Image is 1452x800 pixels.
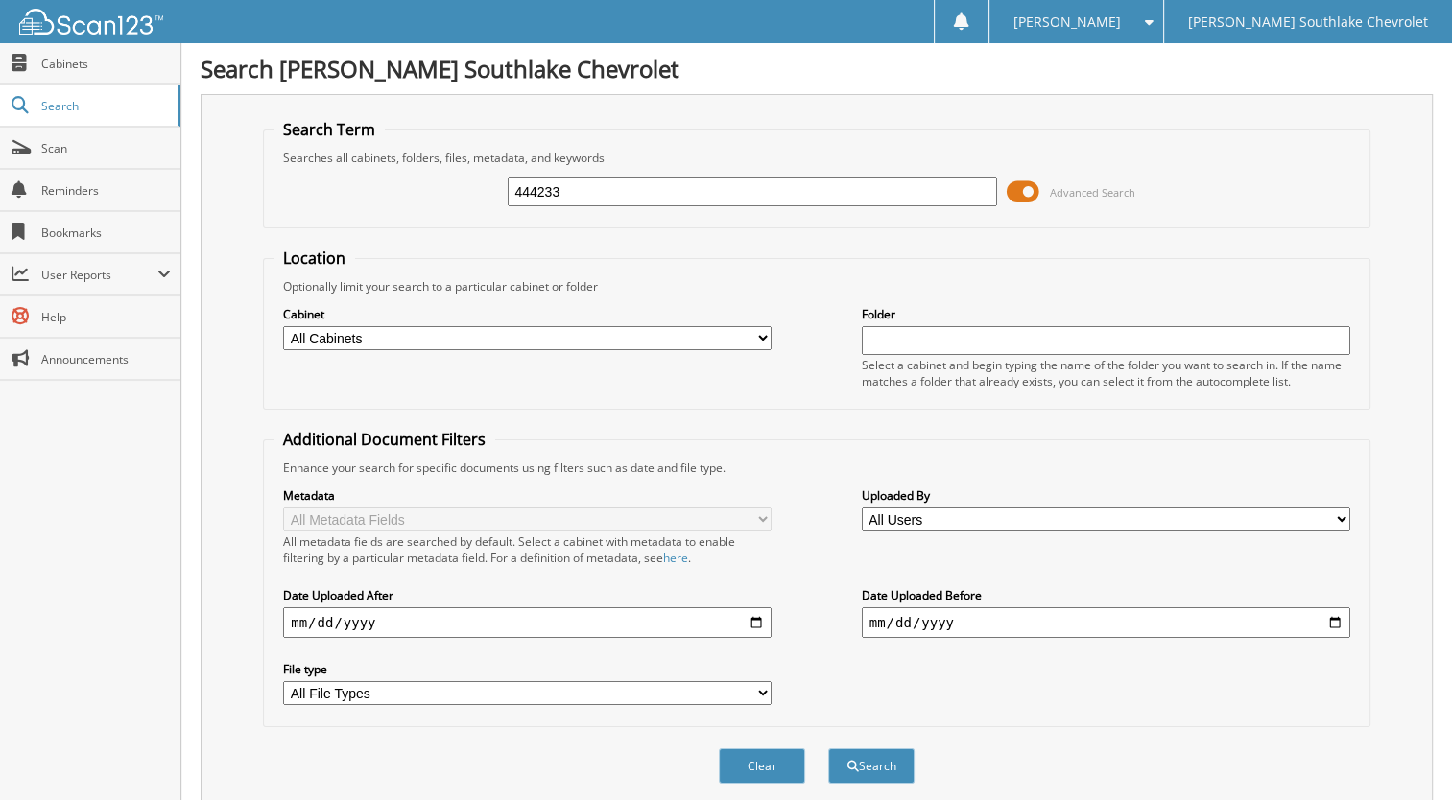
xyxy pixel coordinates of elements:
iframe: Chat Widget [1356,708,1452,800]
img: scan123-logo-white.svg [19,9,163,35]
div: Enhance your search for specific documents using filters such as date and file type. [274,459,1360,476]
label: Uploaded By [862,487,1350,504]
label: Metadata [283,487,772,504]
div: All metadata fields are searched by default. Select a cabinet with metadata to enable filtering b... [283,533,772,566]
span: Help [41,309,171,325]
span: Cabinets [41,56,171,72]
span: [PERSON_NAME] Southlake Chevrolet [1188,16,1428,28]
div: Optionally limit your search to a particular cabinet or folder [274,278,1360,294]
label: Date Uploaded After [283,587,772,603]
span: Advanced Search [1050,185,1135,200]
span: [PERSON_NAME] [1013,16,1121,28]
legend: Additional Document Filters [274,429,495,450]
a: here [663,550,688,566]
h1: Search [PERSON_NAME] Southlake Chevrolet [201,53,1433,84]
span: Search [41,98,168,114]
span: Reminders [41,182,171,199]
label: Cabinet [283,306,772,322]
div: Select a cabinet and begin typing the name of the folder you want to search in. If the name match... [862,357,1350,389]
span: Bookmarks [41,224,171,241]
label: File type [283,661,772,677]
legend: Search Term [274,119,385,140]
button: Clear [719,748,805,784]
span: Announcements [41,351,171,367]
div: Searches all cabinets, folders, files, metadata, and keywords [274,150,1360,166]
label: Date Uploaded Before [862,587,1350,603]
span: User Reports [41,267,157,283]
input: start [283,607,772,638]
span: Scan [41,140,171,156]
legend: Location [274,247,355,269]
button: Search [828,748,915,784]
input: end [862,607,1350,638]
label: Folder [862,306,1350,322]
